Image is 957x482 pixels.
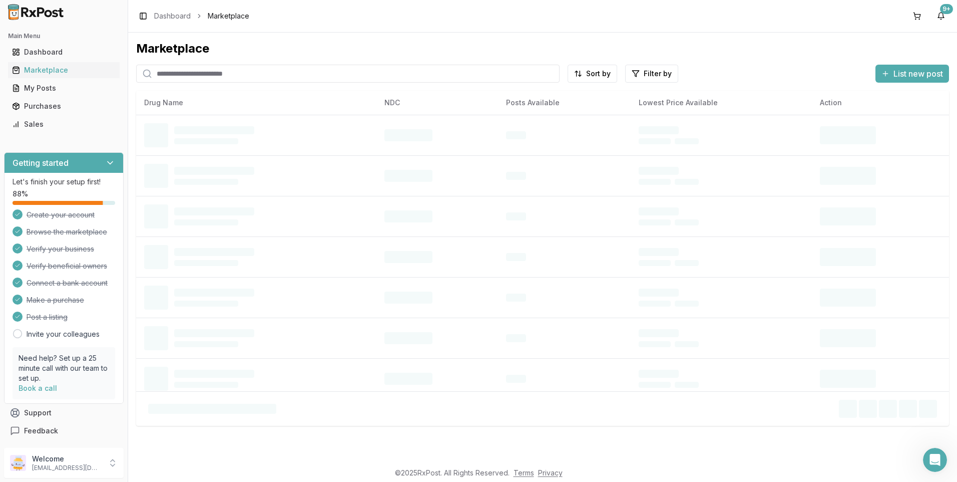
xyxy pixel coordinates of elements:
a: Dashboard [154,11,191,21]
span: Verify your business [27,244,94,254]
a: Privacy [538,468,563,477]
h2: Main Menu [8,32,120,40]
p: Need help? Set up a 25 minute call with our team to set up. [19,353,109,383]
th: Posts Available [498,91,631,115]
div: Marketplace [12,65,116,75]
a: Dashboard [8,43,120,61]
span: Verify beneficial owners [27,261,107,271]
div: Sales [12,119,116,129]
th: NDC [376,91,499,115]
button: Filter by [625,65,678,83]
div: 9+ [940,4,953,14]
button: Marketplace [4,62,124,78]
p: [EMAIL_ADDRESS][DOMAIN_NAME] [32,464,102,472]
span: Make a purchase [27,295,84,305]
span: Create your account [27,210,95,220]
p: Welcome [32,454,102,464]
button: Support [4,404,124,422]
a: Invite your colleagues [27,329,100,339]
div: Purchases [12,101,116,111]
div: My Posts [12,83,116,93]
a: Terms [514,468,534,477]
button: My Posts [4,80,124,96]
button: Sales [4,116,124,132]
span: Browse the marketplace [27,227,107,237]
span: Connect a bank account [27,278,108,288]
a: My Posts [8,79,120,97]
p: Let's finish your setup first! [13,177,115,187]
th: Action [812,91,949,115]
span: Feedback [24,426,58,436]
h3: Getting started [13,157,69,169]
span: Filter by [644,69,672,79]
th: Lowest Price Available [631,91,812,115]
span: Marketplace [208,11,249,21]
a: List new post [875,70,949,80]
button: Purchases [4,98,124,114]
span: List new post [893,68,943,80]
nav: breadcrumb [154,11,249,21]
button: Dashboard [4,44,124,60]
iframe: Intercom live chat [923,448,947,472]
div: Dashboard [12,47,116,57]
span: 88 % [13,189,28,199]
span: Post a listing [27,312,68,322]
a: Book a call [19,384,57,392]
img: RxPost Logo [4,4,68,20]
button: Sort by [568,65,617,83]
button: 9+ [933,8,949,24]
a: Marketplace [8,61,120,79]
button: Feedback [4,422,124,440]
img: User avatar [10,455,26,471]
a: Sales [8,115,120,133]
th: Drug Name [136,91,376,115]
div: Marketplace [136,41,949,57]
a: Purchases [8,97,120,115]
button: List new post [875,65,949,83]
span: Sort by [586,69,611,79]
